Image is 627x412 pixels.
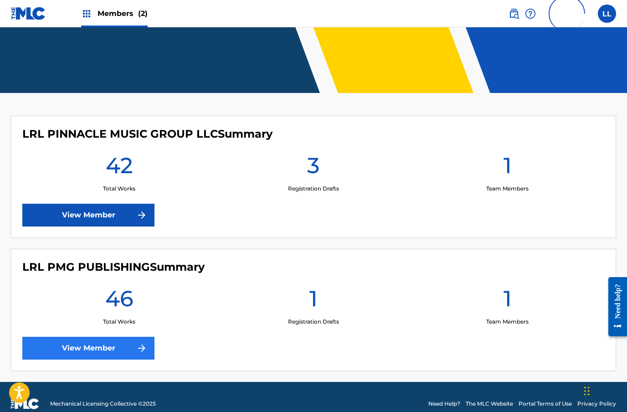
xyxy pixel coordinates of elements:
[136,343,147,354] img: f7272a7cc735f4ea7f67.svg
[106,152,133,185] h1: 42
[509,5,519,23] a: Public Search
[81,8,92,19] img: Top Rightsholders
[486,318,529,326] p: Team Members
[22,127,272,141] h4: LRL PINNACLE MUSIC GROUP LLC
[486,185,529,193] p: Team Members
[466,400,513,408] a: The MLC Website
[50,400,156,408] span: Mechanical Licensing Collective © 2025
[103,185,135,193] p: Total Works
[22,260,205,274] h4: LRL PMG PUBLISHING
[525,8,536,19] img: help
[11,7,46,20] img: MLC Logo
[103,318,135,326] p: Total Works
[309,285,318,318] h1: 1
[136,210,147,221] img: f7272a7cc735f4ea7f67.svg
[577,400,616,408] a: Privacy Policy
[525,5,536,23] div: Help
[22,204,154,227] a: View Member
[98,8,148,19] span: Members
[598,5,616,23] div: User Menu
[288,185,339,193] p: Registration Drafts
[138,9,148,18] span: (2)
[307,152,319,185] h1: 3
[288,318,339,326] p: Registration Drafts
[519,400,572,408] a: Portal Terms of Use
[601,269,627,345] iframe: Resource Center
[11,398,39,409] img: logo
[581,368,627,412] iframe: Chat Widget
[22,337,154,360] a: View Member
[584,377,590,405] div: Drag
[509,8,519,19] img: search
[428,400,460,408] a: Need Help?
[105,285,134,318] h1: 46
[504,152,512,185] h1: 1
[504,285,512,318] h1: 1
